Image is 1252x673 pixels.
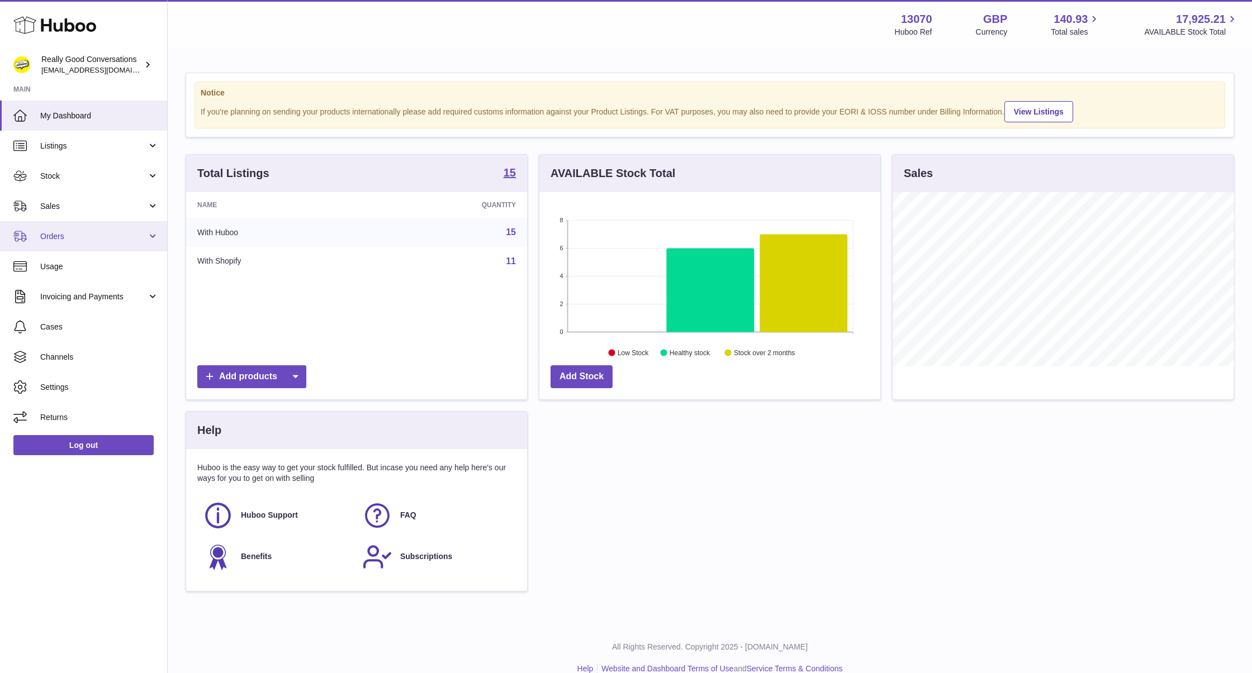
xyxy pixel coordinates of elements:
[186,247,370,276] td: With Shopify
[40,352,159,362] span: Channels
[976,27,1008,37] div: Currency
[40,412,159,423] span: Returns
[551,365,613,388] a: Add Stock
[40,141,147,151] span: Listings
[904,166,933,181] h3: Sales
[983,12,1007,27] strong: GBP
[40,322,159,332] span: Cases
[201,99,1219,122] div: If you're planning on sending your products internationally please add required customs informati...
[40,171,147,182] span: Stock
[41,65,164,74] span: [EMAIL_ADDRESS][DOMAIN_NAME]
[201,88,1219,98] strong: Notice
[601,664,733,673] a: Website and Dashboard Terms of Use
[559,328,563,335] text: 0
[504,167,516,178] strong: 15
[1144,27,1239,37] span: AVAILABLE Stock Total
[40,201,147,212] span: Sales
[203,542,351,572] a: Benefits
[40,231,147,242] span: Orders
[559,245,563,251] text: 6
[40,111,159,121] span: My Dashboard
[670,349,710,357] text: Healthy stock
[197,462,516,484] p: Huboo is the easy way to get your stock fulfilled. But incase you need any help here's our ways f...
[504,167,516,180] a: 15
[13,56,30,73] img: hello@reallygoodconversations.co
[1176,12,1226,27] span: 17,925.21
[400,510,416,521] span: FAQ
[734,349,795,357] text: Stock over 2 months
[186,192,370,218] th: Name
[559,300,563,307] text: 2
[362,500,510,531] a: FAQ
[506,256,516,266] a: 11
[747,664,843,673] a: Service Terms & Conditions
[186,218,370,247] td: With Huboo
[895,27,932,37] div: Huboo Ref
[901,12,932,27] strong: 13070
[370,192,527,218] th: Quantity
[551,166,675,181] h3: AVAILABLE Stock Total
[40,261,159,272] span: Usage
[559,217,563,223] text: 8
[197,423,221,438] h3: Help
[400,551,452,562] span: Subscriptions
[559,273,563,279] text: 4
[197,365,306,388] a: Add products
[1054,12,1088,27] span: 140.93
[362,542,510,572] a: Subscriptions
[40,292,147,302] span: Invoicing and Payments
[241,510,298,521] span: Huboo Support
[506,227,516,237] a: 15
[40,382,159,393] span: Settings
[618,349,649,357] text: Low Stock
[1051,12,1101,37] a: 140.93 Total sales
[177,642,1243,652] p: All Rights Reserved. Copyright 2025 - [DOMAIN_NAME]
[13,435,154,455] a: Log out
[203,500,351,531] a: Huboo Support
[1144,12,1239,37] a: 17,925.21 AVAILABLE Stock Total
[1051,27,1101,37] span: Total sales
[197,166,269,181] h3: Total Listings
[1004,101,1073,122] a: View Listings
[241,551,272,562] span: Benefits
[577,664,594,673] a: Help
[41,54,142,75] div: Really Good Conversations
